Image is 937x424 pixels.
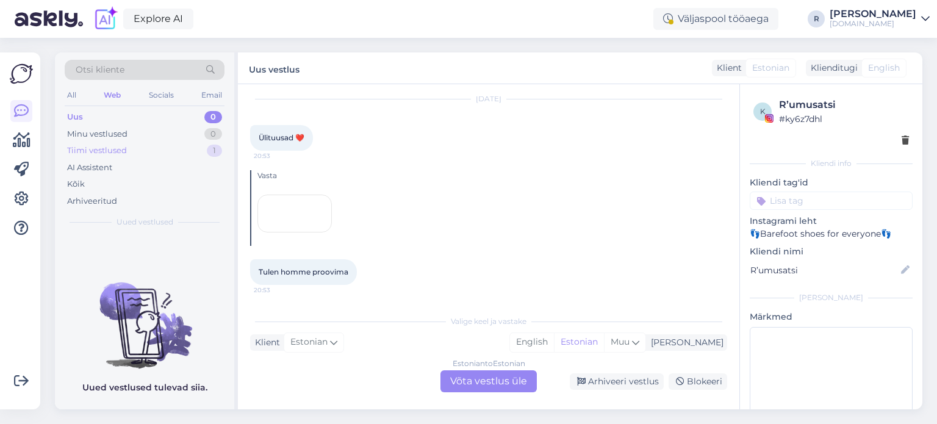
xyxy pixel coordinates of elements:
[669,373,727,390] div: Blokeeri
[259,267,348,276] span: Tulen homme proovima
[570,373,664,390] div: Arhiveeri vestlus
[646,336,723,349] div: [PERSON_NAME]
[207,145,222,157] div: 1
[146,87,176,103] div: Socials
[750,192,913,210] input: Lisa tag
[752,62,789,74] span: Estonian
[257,170,727,181] div: Vasta
[653,8,778,30] div: Väljaspool tööaega
[10,62,33,85] img: Askly Logo
[806,62,858,74] div: Klienditugi
[868,62,900,74] span: English
[750,158,913,169] div: Kliendi info
[67,178,85,190] div: Kõik
[67,145,127,157] div: Tiimi vestlused
[453,358,525,369] div: Estonian to Estonian
[250,336,280,349] div: Klient
[779,112,909,126] div: # ky6z7dhl
[750,245,913,258] p: Kliendi nimi
[67,111,83,123] div: Uus
[101,87,123,103] div: Web
[779,98,909,112] div: R’umusatsi
[199,87,224,103] div: Email
[250,316,727,327] div: Valige keel ja vastake
[259,133,304,142] span: Ülituusad ❤️
[76,63,124,76] span: Otsi kliente
[750,311,913,323] p: Märkmed
[554,333,604,351] div: Estonian
[250,93,727,104] div: [DATE]
[750,176,913,189] p: Kliendi tag'id
[830,9,930,29] a: [PERSON_NAME][DOMAIN_NAME]
[55,261,234,370] img: No chats
[204,128,222,140] div: 0
[808,10,825,27] div: R
[611,336,630,347] span: Muu
[67,195,117,207] div: Arhiveeritud
[510,333,554,351] div: English
[750,264,899,277] input: Lisa nimi
[82,381,207,394] p: Uued vestlused tulevad siia.
[760,107,766,116] span: k
[249,60,300,76] label: Uus vestlus
[254,151,300,160] span: 20:53
[65,87,79,103] div: All
[750,215,913,228] p: Instagrami leht
[117,217,173,228] span: Uued vestlused
[123,9,193,29] a: Explore AI
[750,228,913,240] p: 👣Barefoot shoes for everyone👣
[750,292,913,303] div: [PERSON_NAME]
[254,286,300,295] span: 20:53
[93,6,118,32] img: explore-ai
[67,128,127,140] div: Minu vestlused
[830,9,916,19] div: [PERSON_NAME]
[440,370,537,392] div: Võta vestlus üle
[67,162,112,174] div: AI Assistent
[830,19,916,29] div: [DOMAIN_NAME]
[290,336,328,349] span: Estonian
[204,111,222,123] div: 0
[712,62,742,74] div: Klient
